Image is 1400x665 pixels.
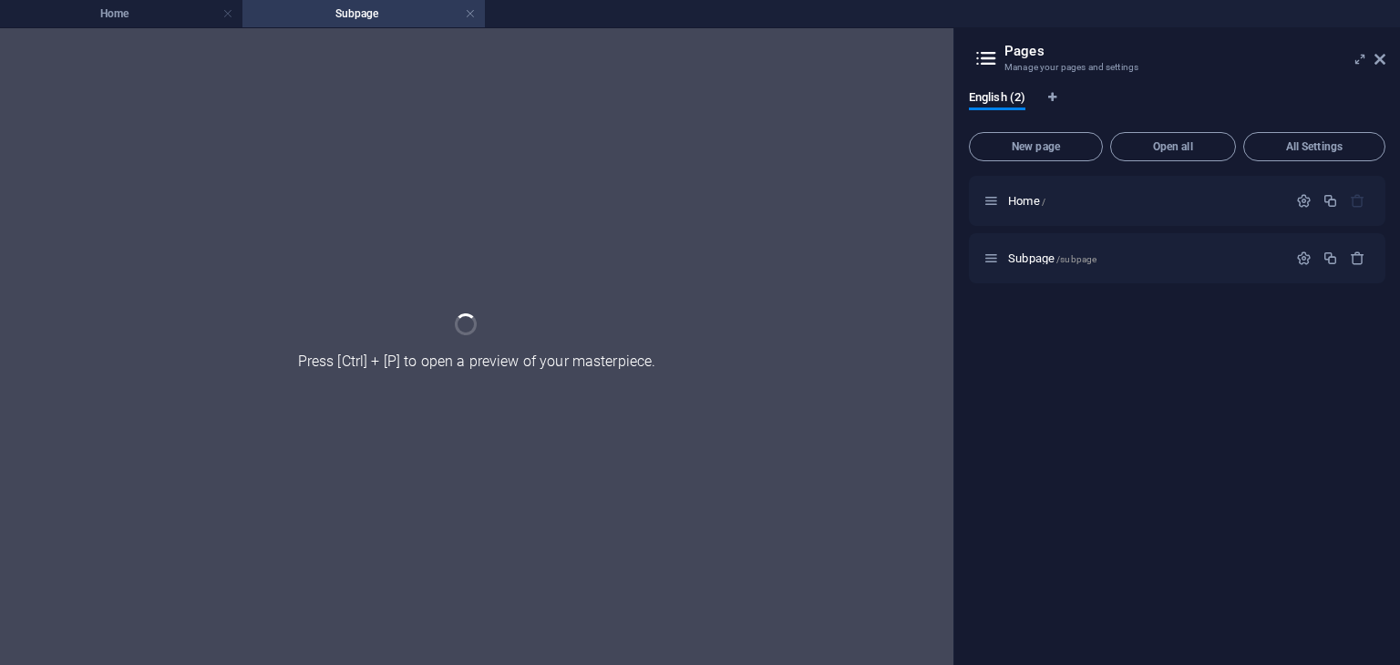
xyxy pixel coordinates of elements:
div: Duplicate [1323,193,1338,209]
span: All Settings [1251,141,1377,152]
div: Settings [1296,193,1312,209]
div: Subpage/subpage [1003,252,1287,264]
h3: Manage your pages and settings [1004,59,1349,76]
button: All Settings [1243,132,1385,161]
div: Remove [1350,251,1365,266]
div: The startpage cannot be deleted [1350,193,1365,209]
h4: Subpage [242,4,485,24]
div: Duplicate [1323,251,1338,266]
button: New page [969,132,1103,161]
span: English (2) [969,87,1025,112]
span: New page [977,141,1095,152]
button: Open all [1110,132,1236,161]
div: Settings [1296,251,1312,266]
span: / [1042,197,1045,207]
h2: Pages [1004,43,1385,59]
div: Language Tabs [969,90,1385,125]
span: Click to open page [1008,194,1045,208]
span: Open all [1118,141,1228,152]
div: Home/ [1003,195,1287,207]
span: /subpage [1056,254,1096,264]
span: Subpage [1008,251,1096,265]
